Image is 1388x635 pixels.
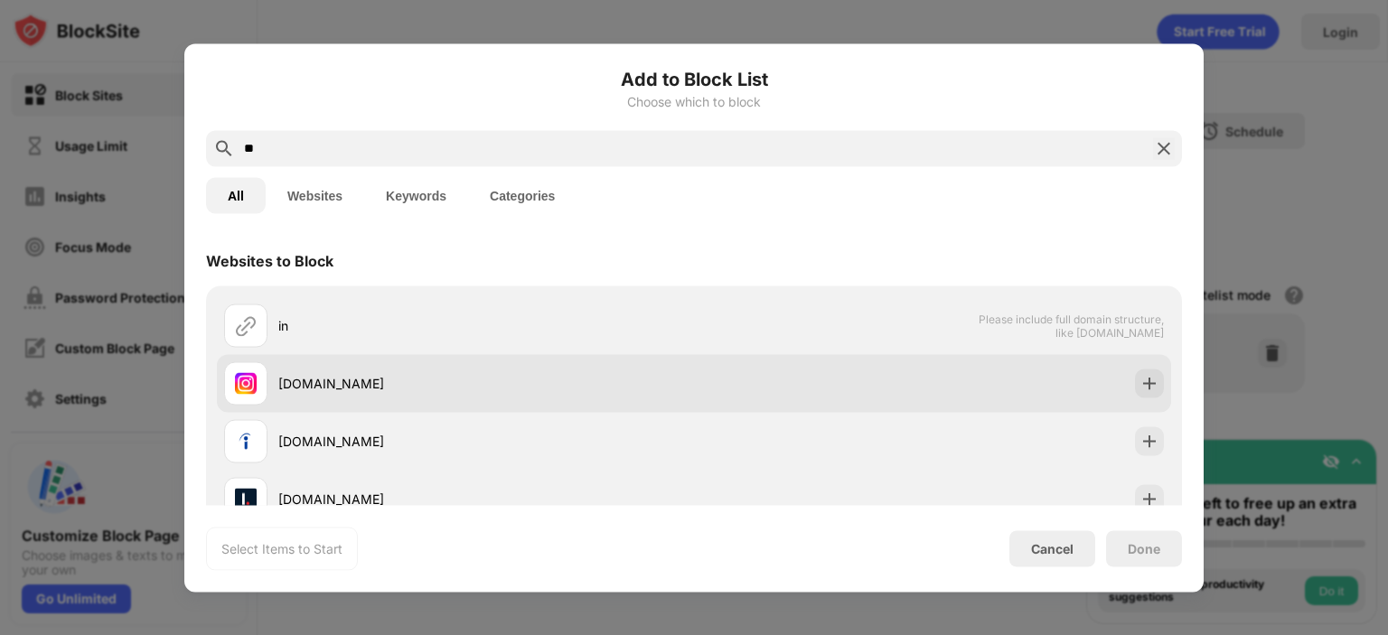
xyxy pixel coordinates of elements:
[1031,541,1074,556] div: Cancel
[206,177,266,213] button: All
[364,177,468,213] button: Keywords
[206,251,333,269] div: Websites to Block
[235,314,257,336] img: url.svg
[1153,137,1175,159] img: search-close
[468,177,577,213] button: Categories
[278,432,694,451] div: [DOMAIN_NAME]
[1128,541,1160,556] div: Done
[213,137,235,159] img: search.svg
[278,316,694,335] div: in
[221,539,342,557] div: Select Items to Start
[978,312,1164,339] span: Please include full domain structure, like [DOMAIN_NAME]
[206,94,1182,108] div: Choose which to block
[235,372,257,394] img: favicons
[235,488,257,509] img: favicons
[266,177,364,213] button: Websites
[278,374,694,393] div: [DOMAIN_NAME]
[235,430,257,452] img: favicons
[278,490,694,509] div: [DOMAIN_NAME]
[206,65,1182,92] h6: Add to Block List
